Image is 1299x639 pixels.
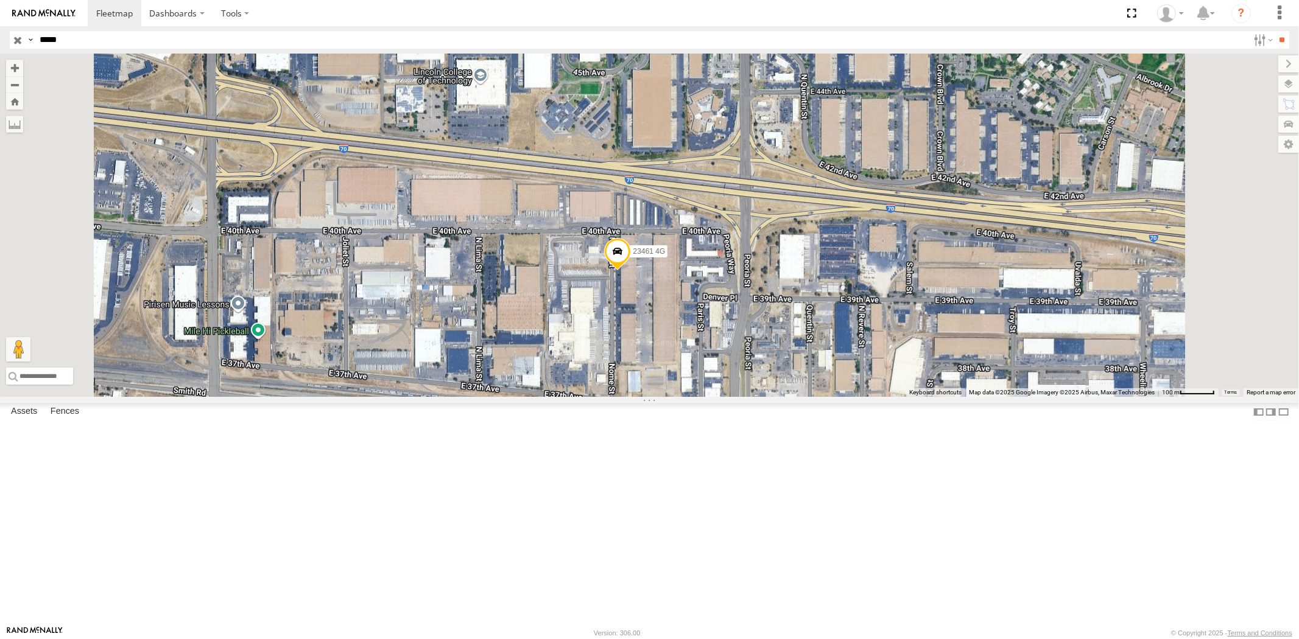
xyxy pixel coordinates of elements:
[6,60,23,76] button: Zoom in
[1278,136,1299,153] label: Map Settings
[1162,389,1180,396] span: 100 m
[1278,403,1290,421] label: Hide Summary Table
[909,388,962,397] button: Keyboard shortcuts
[7,627,63,639] a: Visit our Website
[594,629,640,637] div: Version: 306.00
[1247,389,1295,396] a: Report a map error
[1171,629,1292,637] div: © Copyright 2025 -
[1228,629,1292,637] a: Terms and Conditions
[1249,31,1275,49] label: Search Filter Options
[1253,403,1265,421] label: Dock Summary Table to the Left
[1153,4,1188,23] div: Sardor Khadjimedov
[6,76,23,93] button: Zoom out
[44,403,85,421] label: Fences
[26,31,35,49] label: Search Query
[1231,4,1251,23] i: ?
[6,337,30,361] button: Drag Pegman onto the map to open Street View
[5,403,43,421] label: Assets
[969,389,1155,396] span: Map data ©2025 Google Imagery ©2025 Airbus, Maxar Technologies
[633,247,665,256] span: 23461 4G
[6,93,23,110] button: Zoom Home
[6,116,23,133] label: Measure
[1158,388,1219,397] button: Map Scale: 100 m per 54 pixels
[1265,403,1277,421] label: Dock Summary Table to the Right
[1225,390,1237,395] a: Terms (opens in new tab)
[12,9,76,18] img: rand-logo.svg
